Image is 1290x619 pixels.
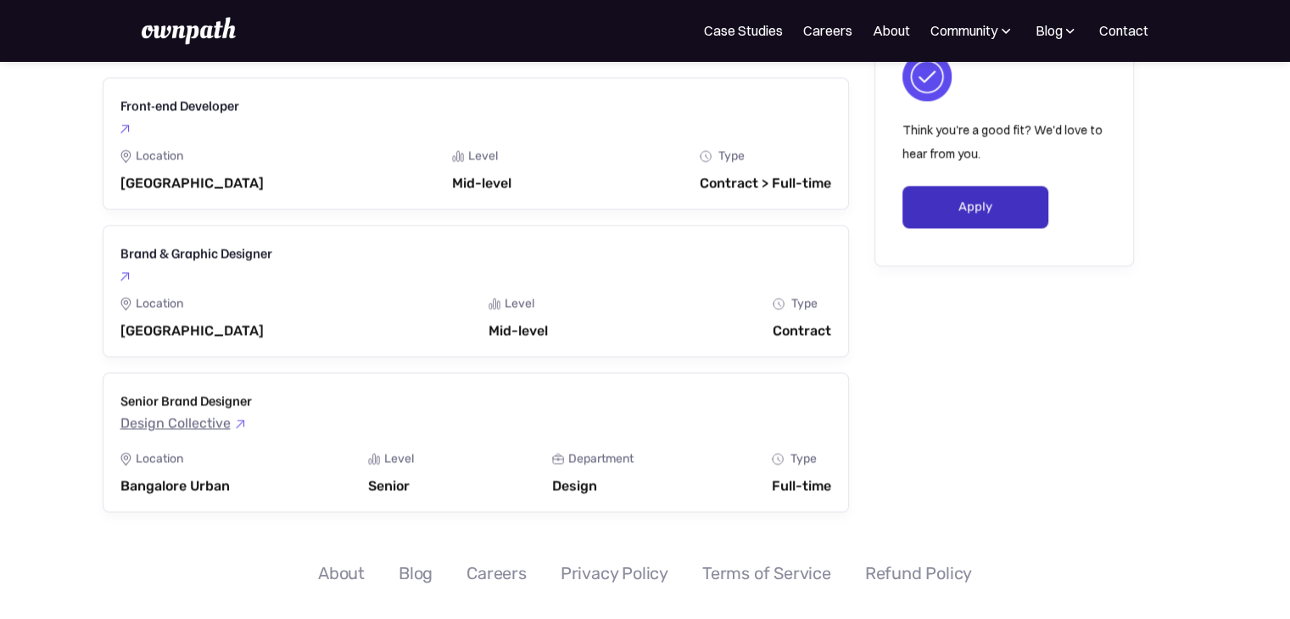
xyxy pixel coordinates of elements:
[468,149,498,163] div: Level
[1035,20,1062,41] div: Blog
[399,563,433,583] a: Blog
[718,149,745,163] div: Type
[772,477,831,494] div: Full-time
[384,452,414,466] div: Level
[552,477,634,494] div: Design
[103,372,849,511] a: Senior Brand DesignerDesign CollectiveLocation Icon - Job Board X Webflow TemplateLocationBangalo...
[136,297,183,310] div: Location
[772,453,784,465] img: Clock Icon - Job Board X Webflow Template
[368,477,414,494] div: Senior
[318,563,365,583] a: About
[902,186,1049,228] a: Apply
[568,452,634,466] div: Department
[773,298,785,309] img: Clock Icon - Job Board X Webflow Template
[803,20,852,41] a: Careers
[865,563,972,583] a: Refund Policy
[790,452,817,466] div: Type
[120,390,252,410] h3: Senior Brand Designer
[489,298,500,309] img: Graph Icon - Job Board X Webflow Template
[930,20,997,41] div: Community
[120,175,264,192] div: [GEOGRAPHIC_DATA]
[791,297,818,310] div: Type
[120,243,272,263] h3: Brand & Graphic Designer
[466,563,527,583] a: Careers
[505,297,534,310] div: Level
[120,477,230,494] div: Bangalore Urban
[452,150,464,162] img: Graph Icon - Job Board X Webflow Template
[700,150,712,162] img: Clock Icon - Job Board X Webflow Template
[120,95,239,115] h3: Front-end Developer
[873,20,910,41] a: About
[1035,20,1079,41] div: Blog
[103,77,849,209] a: Front-end DeveloperLocation Icon - Job Board X Webflow TemplateLocation[GEOGRAPHIC_DATA]Graph Ico...
[452,175,511,192] div: Mid-level
[700,175,831,192] div: Contract > Full-time
[552,453,564,464] img: Portfolio Icon - Job Board X Webflow Template
[930,20,1014,41] div: Community
[704,20,783,41] a: Case Studies
[1099,20,1148,41] a: Contact
[702,563,831,583] a: Terms of Service
[103,225,849,357] a: Brand & Graphic DesignerLocation Icon - Job Board X Webflow TemplateLocation[GEOGRAPHIC_DATA]Grap...
[120,452,131,466] img: Location Icon - Job Board X Webflow Template
[136,149,183,163] div: Location
[368,453,380,465] img: Graph Icon - Job Board X Webflow Template
[902,118,1106,165] p: Think you're a good fit? We'd love to hear from you.
[773,322,831,339] div: Contract
[120,149,131,163] img: Location Icon - Job Board X Webflow Template
[120,297,131,310] img: Location Icon - Job Board X Webflow Template
[489,322,548,339] div: Mid-level
[120,415,231,431] div: Design Collective
[136,452,183,466] div: Location
[561,563,668,583] a: Privacy Policy
[120,322,264,339] div: [GEOGRAPHIC_DATA]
